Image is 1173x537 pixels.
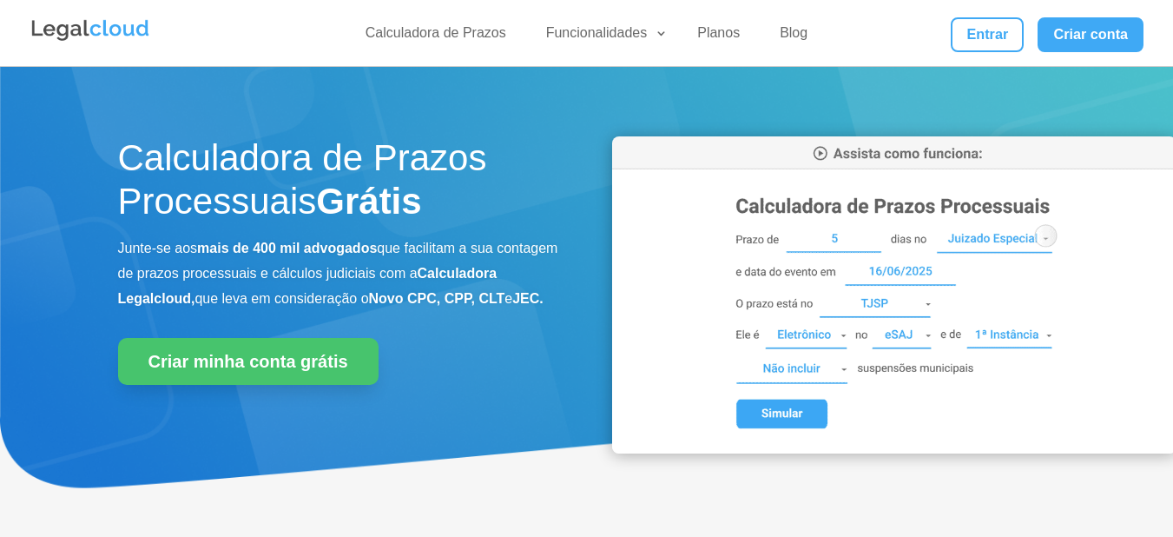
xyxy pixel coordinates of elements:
[30,31,151,46] a: Logo da Legalcloud
[118,266,498,306] b: Calculadora Legalcloud,
[118,136,561,233] h1: Calculadora de Prazos Processuais
[512,291,544,306] b: JEC.
[536,24,669,50] a: Funcionalidades
[118,338,379,385] a: Criar minha conta grátis
[951,17,1024,52] a: Entrar
[769,24,818,50] a: Blog
[369,291,505,306] b: Novo CPC, CPP, CLT
[687,24,750,50] a: Planos
[1038,17,1143,52] a: Criar conta
[118,236,561,311] p: Junte-se aos que facilitam a sua contagem de prazos processuais e cálculos judiciais com a que le...
[30,17,151,43] img: Legalcloud Logo
[197,241,377,255] b: mais de 400 mil advogados
[355,24,517,50] a: Calculadora de Prazos
[316,181,421,222] strong: Grátis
